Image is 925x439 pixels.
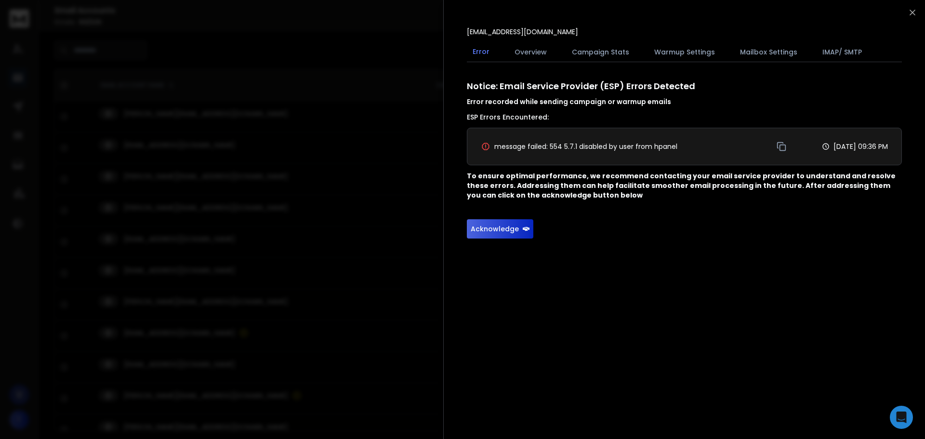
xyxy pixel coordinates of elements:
p: [DATE] 09:36 PM [833,142,888,151]
div: Open Intercom Messenger [890,406,913,429]
button: Mailbox Settings [734,41,803,63]
button: Warmup Settings [648,41,721,63]
h1: Notice: Email Service Provider (ESP) Errors Detected [467,80,902,106]
span: message failed: 554 5.7.1 disabled by user from hpanel [494,142,677,151]
button: Acknowledge [467,219,533,239]
h4: Error recorded while sending campaign or warmup emails [467,97,902,106]
h3: ESP Errors Encountered: [467,112,902,122]
button: Error [467,41,495,63]
p: [EMAIL_ADDRESS][DOMAIN_NAME] [467,27,578,37]
button: Overview [509,41,553,63]
button: IMAP/ SMTP [817,41,868,63]
p: To ensure optimal performance, we recommend contacting your email service provider to understand ... [467,171,902,200]
button: Campaign Stats [566,41,635,63]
